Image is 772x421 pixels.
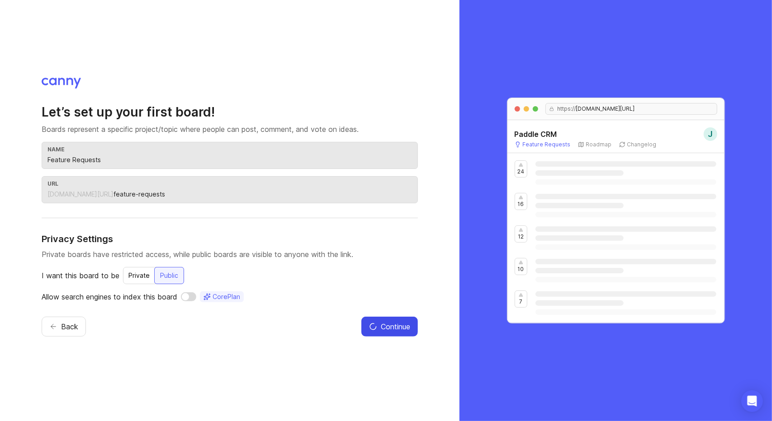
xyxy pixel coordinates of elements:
[741,390,763,412] div: Open Intercom Messenger
[518,266,524,273] p: 10
[123,267,155,284] div: Private
[576,105,635,112] span: [DOMAIN_NAME][URL]
[213,292,240,301] span: Core Plan
[42,233,418,245] h4: Privacy Settings
[515,129,557,140] h5: Paddle CRM
[154,267,184,284] button: Public
[518,201,524,208] p: 16
[519,298,522,305] p: 7
[47,146,412,153] div: name
[42,124,418,135] p: Boards represent a specific project/topic where people can post, comment, and vote on ideas.
[523,141,571,148] p: Feature Requests
[627,141,657,148] p: Changelog
[518,233,524,240] p: 12
[114,189,412,199] input: feature-requests
[42,270,119,281] p: I want this board to be
[381,321,410,332] span: Continue
[47,155,412,165] input: Feature Requests
[42,249,418,260] p: Private boards have restricted access, while public boards are visible to anyone with the link.
[42,78,81,89] img: Canny logo
[554,105,576,112] span: https://
[42,317,86,337] button: Back
[586,141,612,148] p: Roadmap
[361,317,418,337] button: Continue
[42,104,418,120] h2: Let’s set up your first board!
[47,180,412,187] div: url
[704,127,717,141] div: J
[123,267,155,284] button: Private
[47,190,114,199] div: [DOMAIN_NAME][URL]
[42,291,177,302] p: Allow search engines to index this board
[517,168,524,175] p: 24
[61,321,78,332] span: Back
